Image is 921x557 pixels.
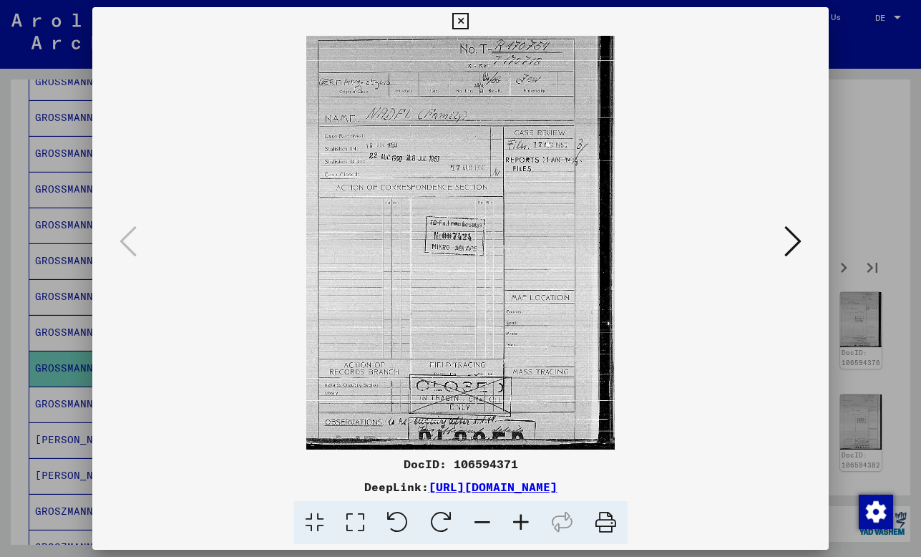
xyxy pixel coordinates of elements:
[859,495,893,529] img: Change consent
[364,480,429,494] font: DeepLink:
[429,480,557,494] a: [URL][DOMAIN_NAME]
[141,36,781,450] img: 001.jpg
[404,457,518,471] font: DocID: 106594371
